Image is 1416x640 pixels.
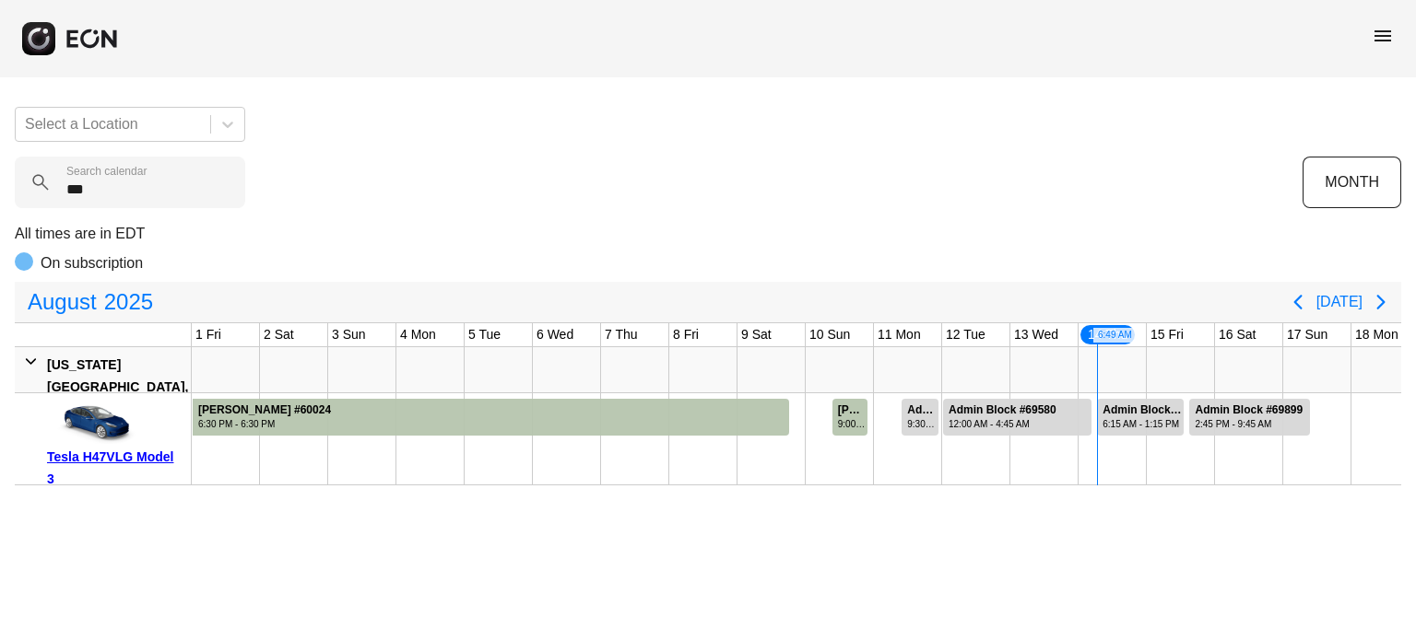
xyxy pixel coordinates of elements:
label: Search calendar [66,164,147,179]
button: Next page [1363,284,1399,320]
div: 5 Tue [465,323,504,346]
span: August [24,284,100,320]
div: 14 Thu [1079,323,1137,346]
div: Rented for 2 days by Admin Block Current status is rental [1188,393,1311,436]
div: Admin Block #69899 [1195,403,1303,417]
div: 10 Sun [806,323,854,346]
div: 2:45 PM - 9:45 AM [1195,417,1303,431]
span: 2025 [100,284,157,320]
div: 9:00 AM - 10:00 PM [838,417,866,431]
div: 7 Thu [601,323,642,346]
div: 1 Fri [192,323,225,346]
p: On subscription [41,252,143,274]
div: 6:15 AM - 1:15 PM [1103,417,1182,431]
div: [US_STATE][GEOGRAPHIC_DATA], [GEOGRAPHIC_DATA] [47,354,188,420]
p: All times are in EDT [15,223,1401,245]
div: Rented for 2 days by Admin Block Current status is rental [1096,393,1185,436]
div: 9 Sat [737,323,775,346]
button: Previous page [1280,284,1316,320]
div: 13 Wed [1010,323,1062,346]
div: [PERSON_NAME] #60024 [198,403,331,417]
div: 6 Wed [533,323,577,346]
div: 9:30 AM - 11:00 PM [907,417,937,431]
button: August2025 [17,284,164,320]
div: 15 Fri [1147,323,1187,346]
div: 16 Sat [1215,323,1259,346]
div: 2 Sat [260,323,298,346]
button: MONTH [1303,157,1401,208]
div: Rented for 1 days by Steeve Laurent Current status is completed [832,393,868,436]
div: 11 Mon [874,323,925,346]
div: 8 Fri [669,323,702,346]
div: Rented for 1 days by Admin Block Current status is rental [901,393,939,436]
div: Rented for 34 days by Neil Mehta Current status is completed [192,393,790,436]
div: 6:30 PM - 6:30 PM [198,417,331,431]
div: 12 Tue [942,323,989,346]
span: menu [1372,25,1394,47]
div: Rented for 3 days by Admin Block Current status is open [942,393,1092,436]
div: 4 Mon [396,323,440,346]
div: Tesla H47VLG Model 3 [47,446,184,490]
div: 17 Sun [1283,323,1331,346]
div: Admin Block #69403 [907,403,937,417]
div: 18 Mon [1351,323,1402,346]
img: car [47,400,139,446]
button: [DATE] [1316,285,1363,319]
div: Admin Block #69580 [949,403,1056,417]
div: 3 Sun [328,323,370,346]
div: 12:00 AM - 4:45 AM [949,417,1056,431]
div: [PERSON_NAME] #69203 [838,403,866,417]
div: Admin Block #69995 [1103,403,1182,417]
